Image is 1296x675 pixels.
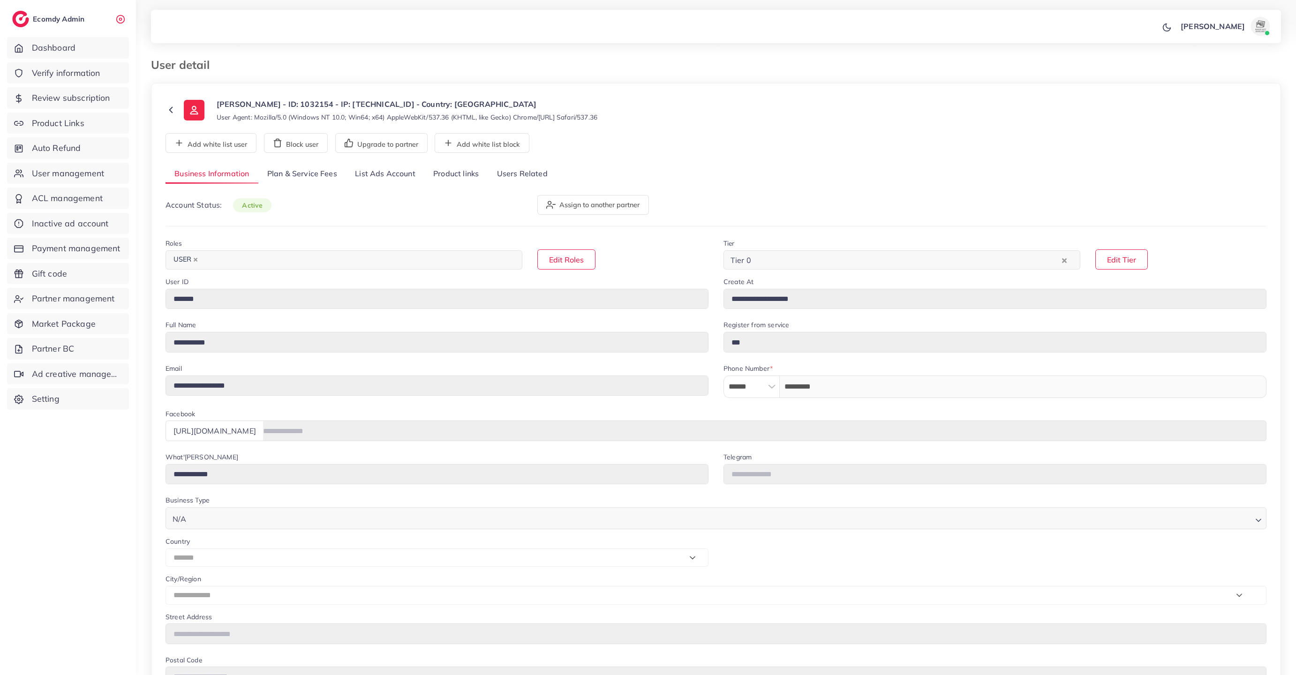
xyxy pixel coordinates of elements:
[32,268,67,280] span: Gift code
[32,393,60,405] span: Setting
[166,320,196,330] label: Full Name
[166,250,522,270] div: Search for option
[166,574,201,584] label: City/Region
[32,142,81,154] span: Auto Refund
[166,495,210,505] label: Business Type
[233,198,271,212] span: active
[203,253,510,267] input: Search for option
[1181,21,1245,32] p: [PERSON_NAME]
[7,238,129,259] a: Payment management
[166,507,1266,529] div: Search for option
[32,242,121,255] span: Payment management
[335,133,428,153] button: Upgrade to partner
[1062,255,1067,265] button: Clear Selected
[171,512,188,526] span: N/A
[151,58,217,72] h3: User detail
[32,167,104,180] span: User management
[166,164,258,184] a: Business Information
[7,313,129,335] a: Market Package
[217,112,597,122] small: User Agent: Mozilla/5.0 (Windows NT 10.0; Win64; x64) AppleWebKit/537.36 (KHTML, like Gecko) Chro...
[189,510,1251,526] input: Search for option
[169,253,202,266] span: USER
[166,133,256,153] button: Add white list user
[166,537,190,546] label: Country
[193,257,198,262] button: Deselect USER
[488,164,556,184] a: Users Related
[1175,17,1273,36] a: [PERSON_NAME]avatar
[723,320,789,330] label: Register from service
[32,217,109,230] span: Inactive ad account
[729,253,753,267] span: Tier 0
[7,137,129,159] a: Auto Refund
[32,343,75,355] span: Partner BC
[166,277,188,286] label: User ID
[32,117,84,129] span: Product Links
[32,318,96,330] span: Market Package
[723,239,735,248] label: Tier
[7,112,129,134] a: Product Links
[32,192,103,204] span: ACL management
[32,92,110,104] span: Review subscription
[723,452,752,462] label: Telegram
[184,100,204,120] img: ic-user-info.36bf1079.svg
[12,11,29,27] img: logo
[1095,249,1148,270] button: Edit Tier
[435,133,529,153] button: Add white list block
[258,164,346,184] a: Plan & Service Fees
[7,388,129,410] a: Setting
[33,15,87,23] h2: Ecomdy Admin
[166,452,238,462] label: What'[PERSON_NAME]
[424,164,488,184] a: Product links
[12,11,87,27] a: logoEcomdy Admin
[723,250,1080,270] div: Search for option
[7,338,129,360] a: Partner BC
[537,249,595,270] button: Edit Roles
[7,37,129,59] a: Dashboard
[1251,17,1270,36] img: avatar
[166,420,264,441] div: [URL][DOMAIN_NAME]
[7,62,129,84] a: Verify information
[264,133,328,153] button: Block user
[7,363,129,385] a: Ad creative management
[346,164,424,184] a: List Ads Account
[166,239,182,248] label: Roles
[7,263,129,285] a: Gift code
[754,253,1060,267] input: Search for option
[723,277,753,286] label: Create At
[7,87,129,109] a: Review subscription
[7,288,129,309] a: Partner management
[32,292,115,305] span: Partner management
[7,163,129,184] a: User management
[166,655,202,665] label: Postal Code
[217,98,597,110] p: [PERSON_NAME] - ID: 1032154 - IP: [TECHNICAL_ID] - Country: [GEOGRAPHIC_DATA]
[7,213,129,234] a: Inactive ad account
[32,67,100,79] span: Verify information
[166,409,195,419] label: Facebook
[723,364,773,373] label: Phone Number
[537,195,649,215] button: Assign to another partner
[32,368,122,380] span: Ad creative management
[7,187,129,209] a: ACL management
[166,199,271,211] p: Account Status:
[32,42,75,54] span: Dashboard
[166,612,212,622] label: Street Address
[166,364,182,373] label: Email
